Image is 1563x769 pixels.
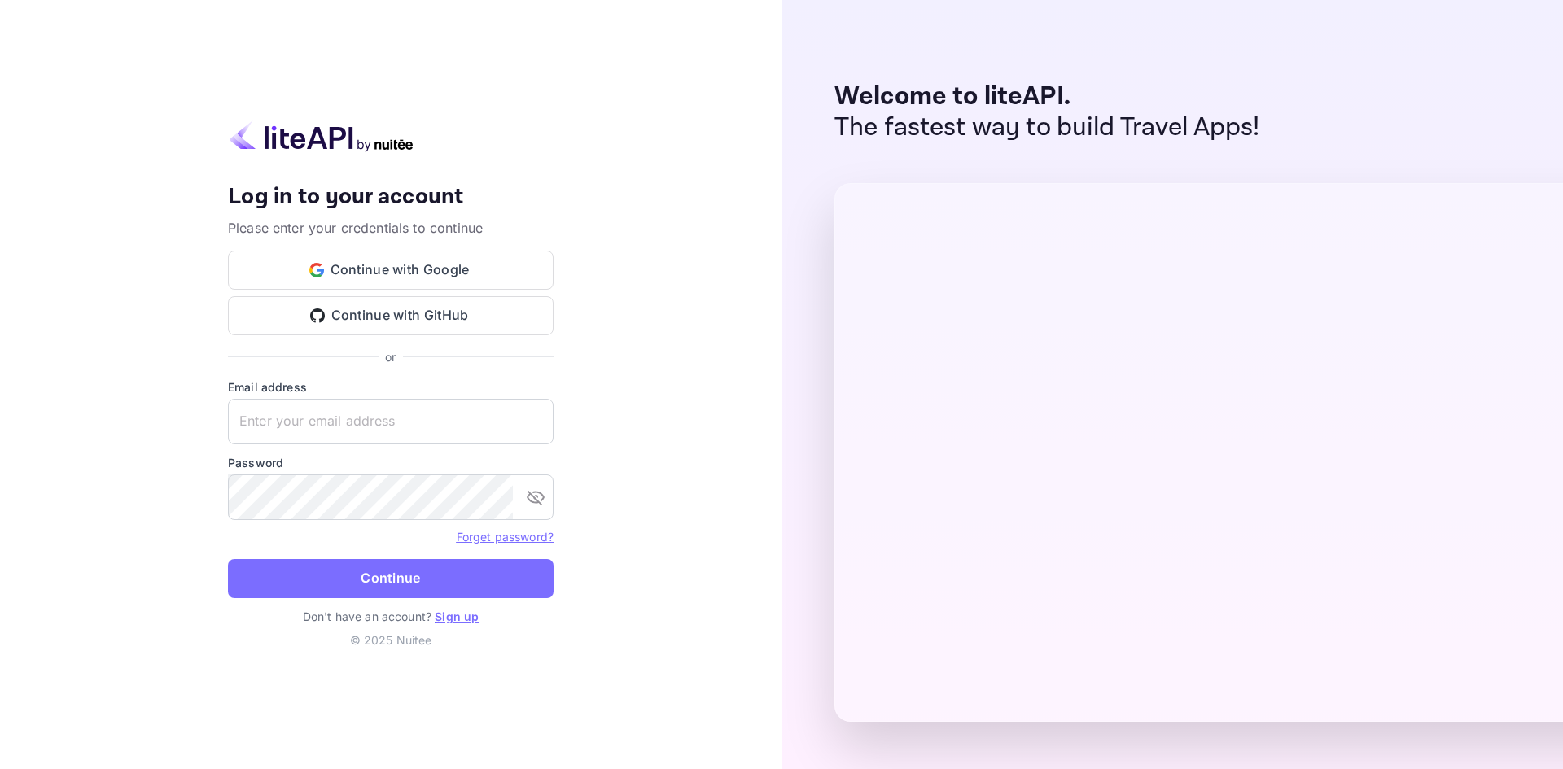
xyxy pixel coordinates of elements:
p: © 2025 Nuitee [228,631,554,649]
p: Don't have an account? [228,608,554,625]
button: Continue [228,559,554,598]
p: The fastest way to build Travel Apps! [834,112,1260,143]
label: Password [228,454,554,471]
button: Continue with Google [228,251,554,290]
a: Sign up [435,610,479,623]
img: liteapi [228,120,415,152]
label: Email address [228,378,554,395]
a: Forget password? [457,530,554,544]
p: Please enter your credentials to continue [228,218,554,238]
button: Continue with GitHub [228,296,554,335]
button: toggle password visibility [519,481,552,513]
h4: Log in to your account [228,183,554,212]
p: or [385,348,396,365]
input: Enter your email address [228,399,554,444]
p: Welcome to liteAPI. [834,81,1260,112]
a: Forget password? [457,528,554,544]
